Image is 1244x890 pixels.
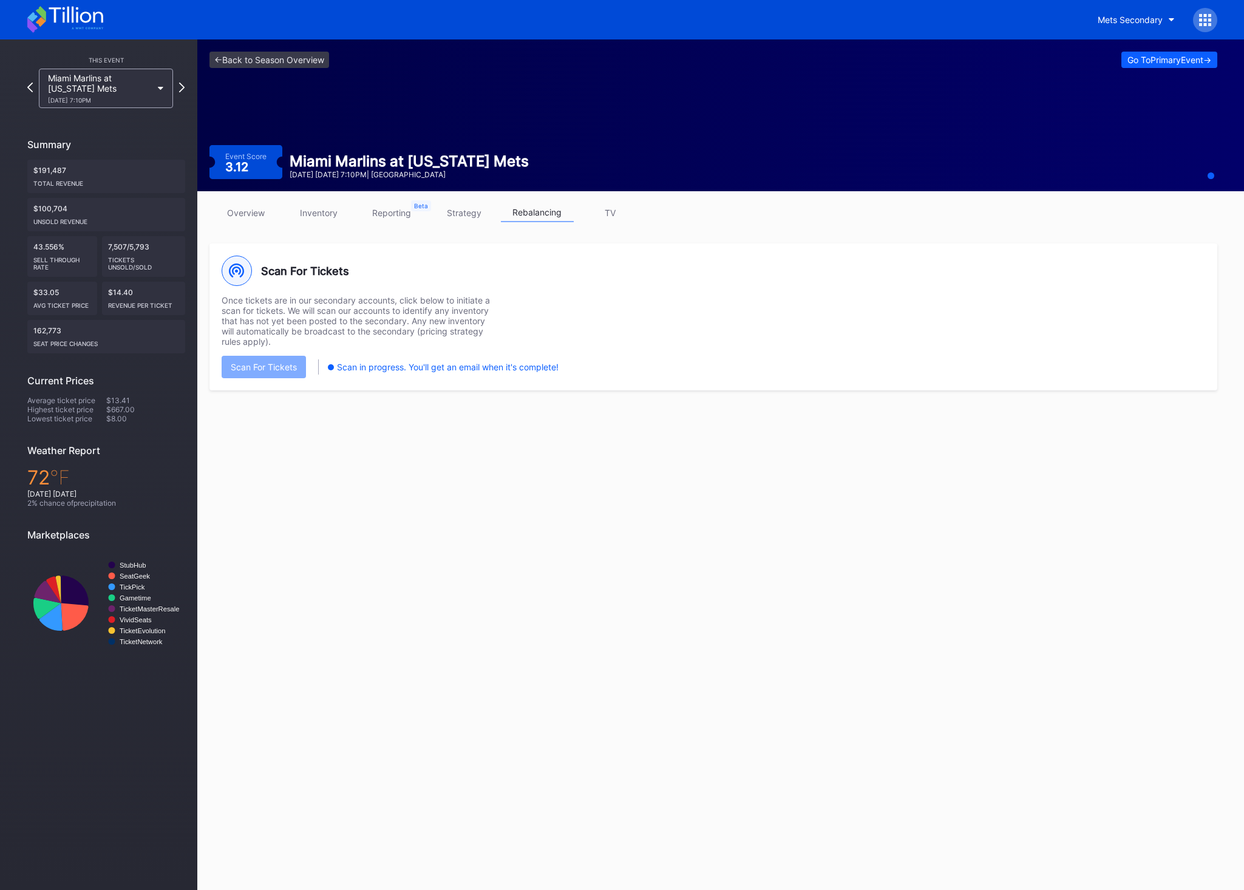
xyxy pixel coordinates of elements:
[1127,55,1211,65] div: Go To Primary Event ->
[1098,15,1163,25] div: Mets Secondary
[282,203,355,222] a: inventory
[27,160,185,193] div: $191,487
[106,396,185,405] div: $13.41
[222,295,495,347] div: Once tickets are in our secondary accounts, click below to initiate a scan for tickets. We will s...
[27,236,98,277] div: 43.556%
[501,203,574,222] a: rebalancing
[574,203,647,222] a: TV
[209,203,282,222] a: overview
[33,297,92,309] div: Avg ticket price
[222,356,306,378] button: Scan For Tickets
[120,638,163,645] text: TicketNetwork
[27,550,185,656] svg: Chart title
[120,562,146,569] text: StubHub
[27,444,185,457] div: Weather Report
[120,627,165,634] text: TicketEvolution
[120,605,179,613] text: TicketMasterResale
[27,198,185,231] div: $100,704
[33,213,179,225] div: Unsold Revenue
[27,466,185,489] div: 72
[48,97,152,104] div: [DATE] 7:10PM
[231,362,297,372] div: Scan For Tickets
[27,489,185,498] div: [DATE] [DATE]
[120,616,152,623] text: VividSeats
[225,161,251,173] div: 3.12
[120,594,151,602] text: Gametime
[33,175,179,187] div: Total Revenue
[108,297,179,309] div: Revenue per ticket
[27,529,185,541] div: Marketplaces
[222,256,1205,286] div: Scan For Tickets
[209,52,329,68] a: <-Back to Season Overview
[27,375,185,387] div: Current Prices
[48,73,152,104] div: Miami Marlins at [US_STATE] Mets
[120,572,150,580] text: SeatGeek
[27,56,185,64] div: This Event
[33,335,179,347] div: seat price changes
[1121,52,1217,68] button: Go ToPrimaryEvent->
[337,362,559,372] div: Scan in progress. You'll get an email when it's complete!
[27,282,98,315] div: $33.05
[225,152,267,161] div: Event Score
[102,282,185,315] div: $14.40
[27,498,185,508] div: 2 % chance of precipitation
[355,203,428,222] a: reporting
[120,583,145,591] text: TickPick
[1089,8,1184,31] button: Mets Secondary
[27,320,185,353] div: 162,773
[106,405,185,414] div: $667.00
[102,236,185,277] div: 7,507/5,793
[33,251,92,271] div: Sell Through Rate
[50,466,70,489] span: ℉
[290,170,529,179] div: [DATE] [DATE] 7:10PM | [GEOGRAPHIC_DATA]
[108,251,179,271] div: Tickets Unsold/Sold
[290,152,529,170] div: Miami Marlins at [US_STATE] Mets
[27,414,106,423] div: Lowest ticket price
[27,405,106,414] div: Highest ticket price
[27,138,185,151] div: Summary
[428,203,501,222] a: strategy
[27,396,106,405] div: Average ticket price
[106,414,185,423] div: $8.00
